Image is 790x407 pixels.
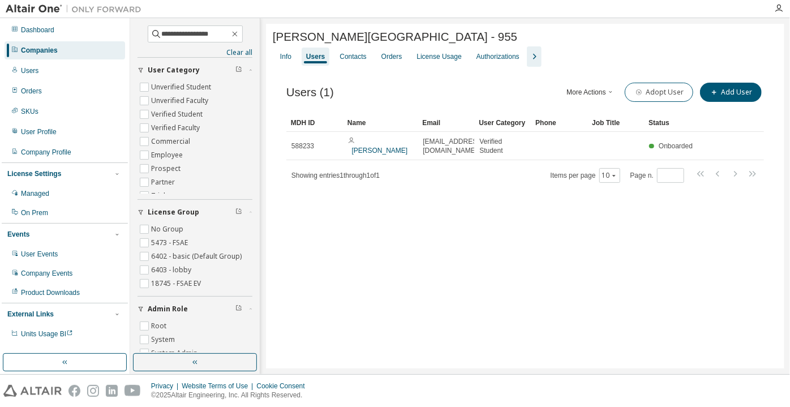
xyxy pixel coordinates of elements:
[7,230,29,239] div: Events
[551,168,620,183] span: Items per page
[273,31,517,44] span: [PERSON_NAME][GEOGRAPHIC_DATA] - 955
[21,288,80,297] div: Product Downloads
[7,169,61,178] div: License Settings
[286,86,334,99] span: Users (1)
[151,148,185,162] label: Employee
[124,385,141,397] img: youtube.svg
[151,333,177,346] label: System
[291,172,380,179] span: Showing entries 1 through 1 of 1
[151,222,186,236] label: No Group
[148,66,200,75] span: User Category
[21,87,42,96] div: Orders
[625,83,693,102] button: Adopt User
[151,121,202,135] label: Verified Faculty
[7,310,54,319] div: External Links
[479,137,526,155] span: Verified Student
[87,385,99,397] img: instagram.svg
[630,168,684,183] span: Page n.
[700,83,762,102] button: Add User
[649,114,696,132] div: Status
[3,385,62,397] img: altair_logo.svg
[138,58,252,83] button: User Category
[182,382,256,391] div: Website Terms of Use
[151,263,194,277] label: 6403 - lobby
[151,135,192,148] label: Commercial
[352,147,408,155] a: [PERSON_NAME]
[21,107,38,116] div: SKUs
[479,114,526,132] div: User Category
[151,189,168,203] label: Trial
[151,80,213,94] label: Unverified Student
[68,385,80,397] img: facebook.svg
[291,114,338,132] div: MDH ID
[151,346,200,360] label: System Admin
[151,319,169,333] label: Root
[138,48,252,57] a: Clear all
[148,208,199,217] span: License Group
[151,391,312,400] p: © 2025 Altair Engineering, Inc. All Rights Reserved.
[381,52,402,61] div: Orders
[151,236,190,250] label: 5473 - FSAE
[535,114,583,132] div: Phone
[235,305,242,314] span: Clear filter
[151,277,203,290] label: 18745 - FSAE EV
[21,127,57,136] div: User Profile
[151,162,183,175] label: Prospect
[21,25,54,35] div: Dashboard
[280,52,291,61] div: Info
[138,200,252,225] button: License Group
[6,3,147,15] img: Altair One
[417,52,461,61] div: License Usage
[21,189,49,198] div: Managed
[306,52,325,61] div: Users
[106,385,118,397] img: linkedin.svg
[151,94,211,108] label: Unverified Faculty
[564,83,618,102] button: More Actions
[340,52,366,61] div: Contacts
[138,297,252,322] button: Admin Role
[21,66,38,75] div: Users
[21,269,72,278] div: Company Events
[592,114,639,132] div: Job Title
[291,142,314,151] span: 588233
[151,250,244,263] label: 6402 - basic (Default Group)
[21,208,48,217] div: On Prem
[256,382,311,391] div: Cookie Consent
[347,114,413,132] div: Name
[151,382,182,391] div: Privacy
[148,305,188,314] span: Admin Role
[21,330,73,338] span: Units Usage BI
[235,66,242,75] span: Clear filter
[422,114,470,132] div: Email
[151,108,205,121] label: Verified Student
[235,208,242,217] span: Clear filter
[476,52,519,61] div: Authorizations
[21,148,71,157] div: Company Profile
[602,171,617,180] button: 10
[659,142,693,150] span: Onboarded
[151,175,177,189] label: Partner
[21,250,58,259] div: User Events
[423,137,483,155] span: [EMAIL_ADDRESS][DOMAIN_NAME]
[21,46,58,55] div: Companies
